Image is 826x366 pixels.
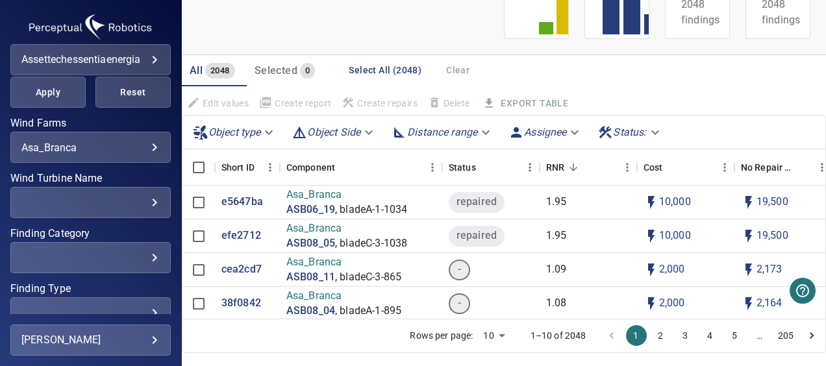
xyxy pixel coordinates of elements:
[618,158,637,177] button: Menu
[21,330,160,350] div: [PERSON_NAME]
[546,195,567,210] p: 1.95
[700,325,721,346] button: Go to page 4
[450,262,469,277] span: -
[644,262,659,278] svg: Auto cost
[546,228,567,243] p: 1.95
[644,149,663,186] div: The base labour and equipment costs to repair the finding. Does not include the loss of productio...
[757,195,788,210] p: 19,500
[423,158,442,177] button: Menu
[10,44,171,75] div: assettechessentiaenergia
[286,221,407,236] p: Asa_Branca
[564,158,582,177] button: Sort
[715,158,734,177] button: Menu
[25,10,155,44] img: assettechessentiaenergia-logo
[757,262,782,277] p: 2,173
[637,149,734,186] div: Cost
[659,296,685,311] p: 2,000
[10,187,171,218] div: Wind Turbine Name
[112,84,155,101] span: Reset
[644,228,659,244] svg: Auto cost
[344,58,427,82] button: Select All (2048)
[449,149,476,186] div: Status
[741,228,757,244] svg: Auto impact
[335,236,407,251] p: , bladeC-3-1038
[190,64,203,77] span: All
[662,158,681,177] button: Sort
[208,126,261,138] em: Object type
[644,195,659,210] svg: Auto cost
[215,149,280,186] div: Short ID
[10,132,171,163] div: Wind Farms
[10,242,171,273] div: Finding Category
[659,228,691,243] p: 10,000
[599,325,824,346] nav: pagination navigation
[613,126,646,138] em: Status :
[626,325,647,346] button: page 1
[221,262,262,277] a: cea2cd7
[659,262,685,277] p: 2,000
[407,126,477,138] em: Distance range
[221,228,261,243] a: efe2712
[644,296,659,311] svg: Auto cost
[741,195,757,210] svg: Auto impact
[524,126,566,138] em: Assignee
[188,121,282,143] div: Object type
[546,149,564,186] div: Repair Now Ratio: The ratio of the additional incurred cost of repair in 1 year and the cost of r...
[336,92,423,114] span: Apply the latest inspection filter to create repairs
[286,202,335,217] p: ASB06_19
[794,158,812,177] button: Sort
[335,304,401,319] p: , bladeA-1-895
[10,228,171,239] label: Finding Category
[546,296,567,311] p: 1.08
[286,149,335,186] div: Component
[503,121,587,143] div: Assignee
[205,64,235,79] span: 2048
[255,64,297,77] span: Selected
[335,270,401,285] p: , bladeC-3-865
[286,304,335,319] a: ASB08_04
[221,195,263,210] a: e5647ba
[221,296,261,311] a: 38f0842
[675,325,696,346] button: Go to page 3
[286,121,381,143] div: Object Side
[286,236,335,251] a: ASB08_05
[449,195,505,210] span: repaired
[10,297,171,328] div: Finding Type
[659,195,691,210] p: 10,000
[10,118,171,128] label: Wind Farms
[725,325,745,346] button: Go to page 5
[757,296,782,311] p: 2,164
[27,84,69,101] span: Apply
[21,49,160,70] div: assettechessentiaenergia
[449,228,505,243] span: repaired
[221,149,255,186] div: Short ID
[286,255,401,270] p: Asa_Branca
[386,121,498,143] div: Distance range
[476,158,494,177] button: Sort
[741,296,757,311] svg: Auto impact
[10,77,86,108] button: Apply
[520,158,540,177] button: Menu
[335,202,407,217] p: , bladeA-1-1034
[286,270,335,285] a: ASB08_11
[651,325,671,346] button: Go to page 2
[450,296,469,311] span: -
[801,325,822,346] button: Go to next page
[10,284,171,294] label: Finding Type
[21,141,160,154] div: Asa_Branca
[592,121,667,143] div: Status:
[95,77,171,108] button: Reset
[757,228,788,243] p: 19,500
[741,262,757,278] svg: Auto impact
[335,158,353,177] button: Sort
[774,325,797,346] button: Go to page 205
[749,329,770,342] div: …
[286,289,401,304] p: Asa_Branca
[300,64,315,79] span: 0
